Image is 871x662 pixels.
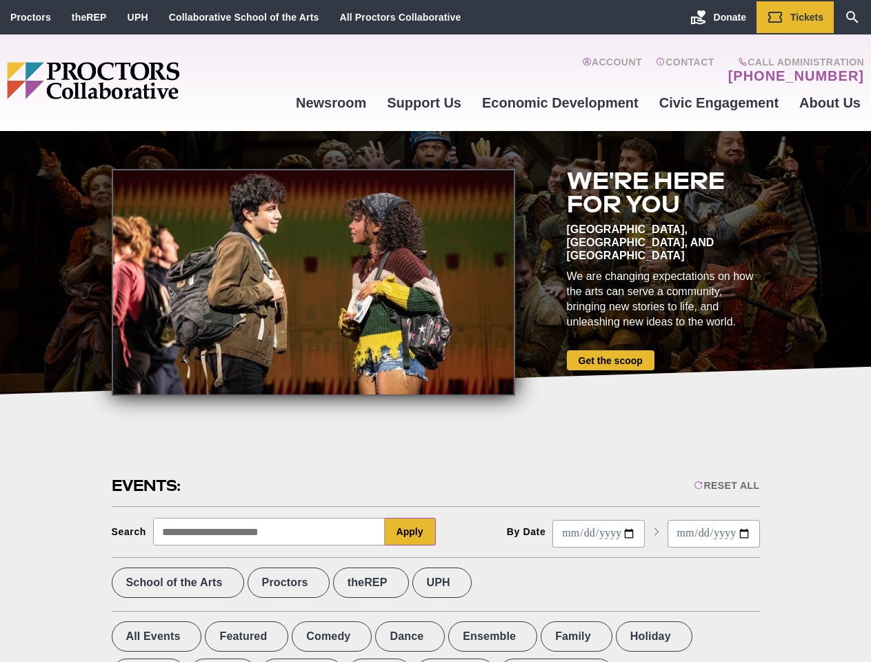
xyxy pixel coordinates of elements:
a: Account [582,57,642,84]
label: UPH [412,568,472,598]
label: theREP [333,568,409,598]
a: Civic Engagement [649,84,789,121]
label: Proctors [248,568,330,598]
label: Family [541,621,612,652]
a: Collaborative School of the Arts [169,12,319,23]
a: [PHONE_NUMBER] [728,68,864,84]
button: Apply [385,518,436,545]
label: All Events [112,621,202,652]
span: Call Administration [724,57,864,68]
a: All Proctors Collaborative [339,12,461,23]
span: Donate [714,12,746,23]
a: Economic Development [472,84,649,121]
h2: We're here for you [567,169,760,216]
label: Dance [375,621,445,652]
div: Search [112,526,147,537]
a: UPH [128,12,148,23]
label: Comedy [292,621,372,652]
label: School of the Arts [112,568,244,598]
a: Tickets [757,1,834,33]
a: Support Us [377,84,472,121]
a: Contact [656,57,714,84]
label: Featured [205,621,288,652]
label: Holiday [616,621,692,652]
a: About Us [789,84,871,121]
span: Tickets [790,12,823,23]
label: Ensemble [448,621,537,652]
div: [GEOGRAPHIC_DATA], [GEOGRAPHIC_DATA], and [GEOGRAPHIC_DATA] [567,223,760,262]
a: Proctors [10,12,51,23]
a: Newsroom [286,84,377,121]
div: By Date [507,526,546,537]
a: theREP [72,12,107,23]
div: We are changing expectations on how the arts can serve a community, bringing new stories to life,... [567,269,760,330]
a: Donate [680,1,757,33]
img: Proctors logo [7,62,286,99]
a: Get the scoop [567,350,654,370]
h2: Events: [112,475,183,496]
a: Search [834,1,871,33]
div: Reset All [694,480,759,491]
